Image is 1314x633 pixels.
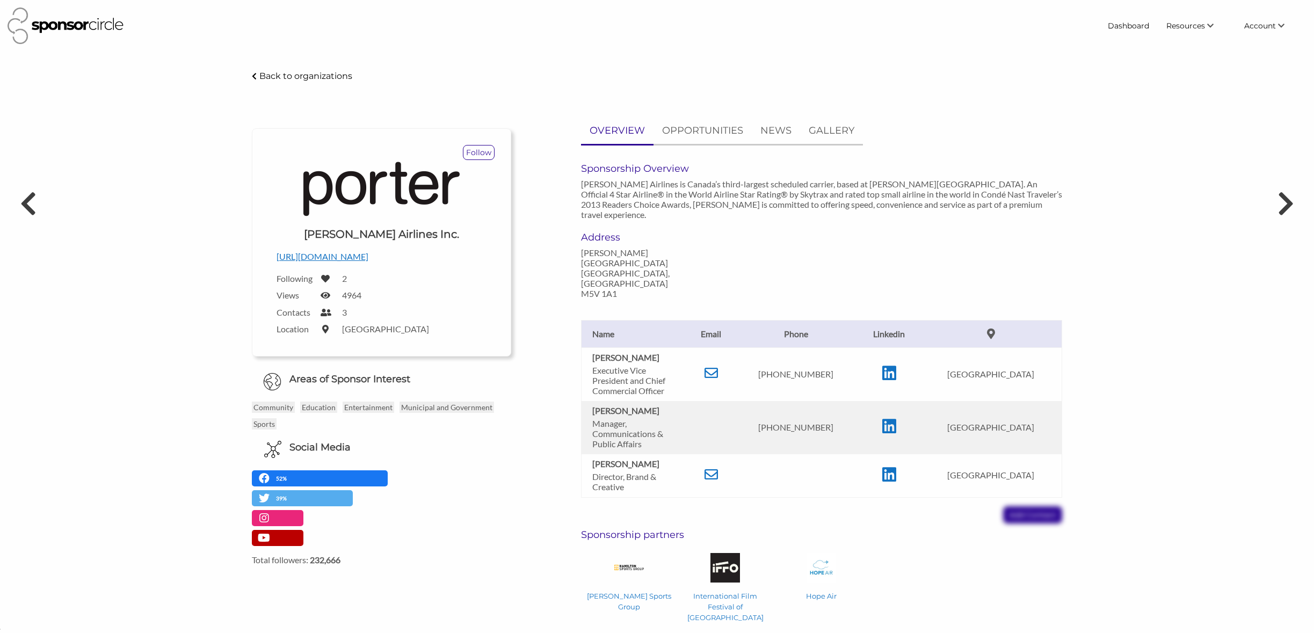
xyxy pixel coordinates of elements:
p: Manager, Communications & Public Affairs [592,418,684,449]
p: Executive Vice President and Chief Commercial Officer [592,365,684,396]
a: Dashboard [1099,16,1158,35]
p: [URL][DOMAIN_NAME] [277,250,487,264]
label: 4964 [342,290,361,300]
th: Linkedin [858,320,920,347]
label: Views [277,290,314,300]
label: 3 [342,307,347,317]
label: 2 [342,273,347,283]
p: GALLERY [809,123,854,139]
p: Sports [252,418,277,430]
p: [GEOGRAPHIC_DATA] [925,369,1056,379]
th: Email [688,320,734,347]
p: NEWS [760,123,792,139]
p: 39% [276,493,289,504]
img: International Film Festival of Ottawa Logo [710,553,740,583]
h6: Areas of Sponsor Interest [244,373,519,386]
p: Back to organizations [259,71,352,81]
th: Name [581,320,688,347]
p: [PERSON_NAME][GEOGRAPHIC_DATA] [581,248,731,268]
p: Municipal and Government [400,402,494,413]
p: Entertainment [343,402,394,413]
p: [PERSON_NAME] Sports Group [586,591,672,612]
p: [GEOGRAPHIC_DATA] [925,470,1056,480]
b: [PERSON_NAME] [592,352,659,362]
label: Contacts [277,307,314,317]
p: [GEOGRAPHIC_DATA] [925,422,1056,432]
span: Account [1244,21,1276,31]
p: Hope Air [778,591,865,601]
li: Resources [1158,16,1236,35]
p: [PHONE_NUMBER] [739,369,853,379]
h1: [PERSON_NAME] Airlines Inc. [304,227,459,242]
img: Globe Icon [263,373,281,391]
h6: Social Media [289,441,351,454]
p: OPPORTUNITIES [662,123,743,139]
p: Director, Brand & Creative [592,471,684,492]
label: Following [277,273,314,283]
h6: Sponsorship Overview [581,163,1063,174]
img: Sponsor Circle Logo [8,8,124,44]
h6: Address [581,231,731,243]
strong: 232,666 [310,555,340,565]
p: Education [300,402,337,413]
label: [GEOGRAPHIC_DATA] [342,324,429,334]
p: [PERSON_NAME] Airlines is Canada’s third-largest scheduled carrier, based at [PERSON_NAME][GEOGRA... [581,179,1063,220]
p: OVERVIEW [590,123,645,139]
li: Account [1236,16,1306,35]
img: Hope Air Logo [807,553,836,583]
label: Location [277,324,314,334]
th: Phone [734,320,858,347]
img: Hamilton Sports Group Logo [614,565,644,570]
span: Resources [1166,21,1205,31]
p: 52% [276,474,289,484]
img: Social Media Icon [264,441,281,458]
p: [GEOGRAPHIC_DATA], [GEOGRAPHIC_DATA] [581,268,731,288]
p: Follow [463,145,494,159]
p: Community [252,402,295,413]
b: [PERSON_NAME] [592,459,659,469]
img: Porter Logo [301,160,462,219]
p: International Film Festival of [GEOGRAPHIC_DATA] [682,591,768,623]
label: Total followers: [252,555,511,565]
h6: Sponsorship partners [581,529,1063,541]
b: [PERSON_NAME] [592,405,659,416]
p: [PHONE_NUMBER] [739,422,853,432]
p: M5V 1A1 [581,288,731,299]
